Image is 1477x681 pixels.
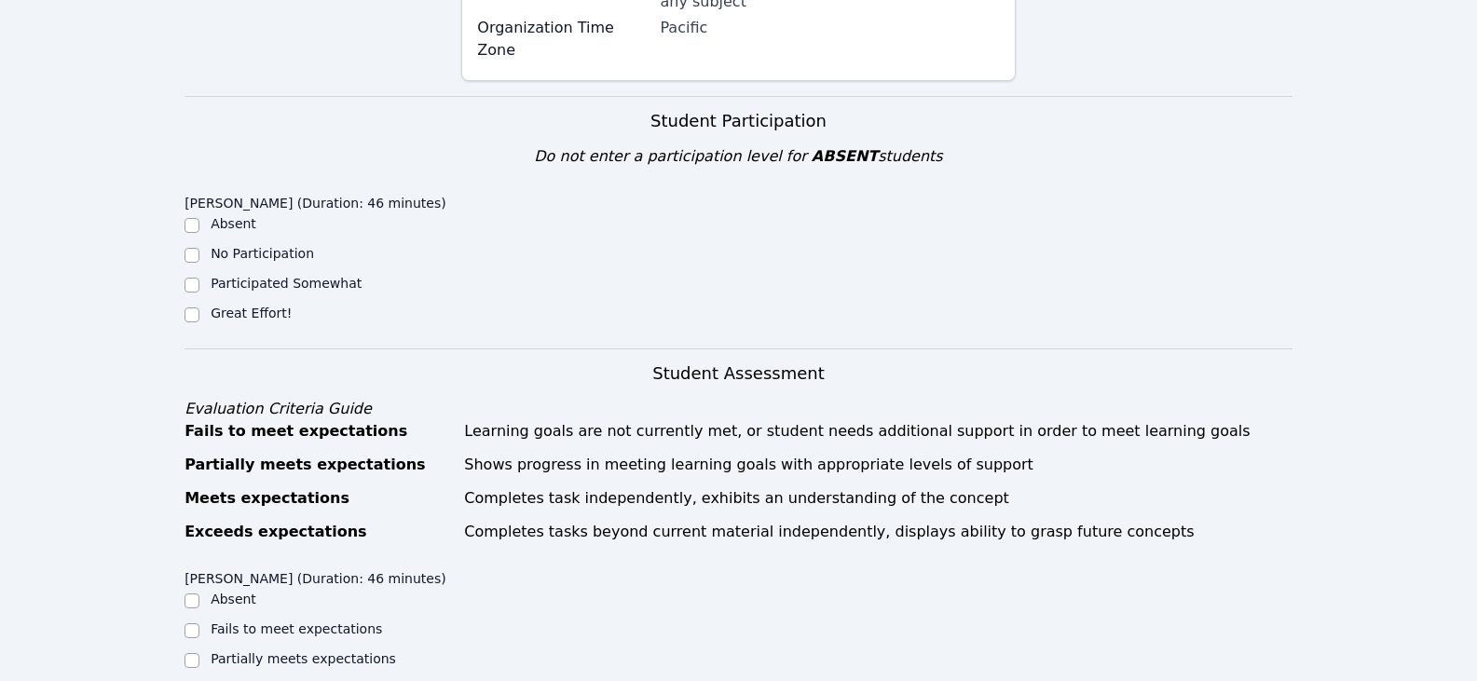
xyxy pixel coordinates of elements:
[185,487,453,510] div: Meets expectations
[185,361,1292,387] h3: Student Assessment
[464,487,1292,510] div: Completes task independently, exhibits an understanding of the concept
[185,454,453,476] div: Partially meets expectations
[477,17,649,61] label: Organization Time Zone
[211,276,362,291] label: Participated Somewhat
[185,521,453,543] div: Exceeds expectations
[185,398,1292,420] div: Evaluation Criteria Guide
[211,306,292,320] label: Great Effort!
[185,420,453,443] div: Fails to meet expectations
[211,246,314,261] label: No Participation
[185,186,446,214] legend: [PERSON_NAME] (Duration: 46 minutes)
[211,621,382,636] label: Fails to meet expectations
[464,420,1292,443] div: Learning goals are not currently met, or student needs additional support in order to meet learni...
[185,562,446,590] legend: [PERSON_NAME] (Duration: 46 minutes)
[211,216,256,231] label: Absent
[464,454,1292,476] div: Shows progress in meeting learning goals with appropriate levels of support
[660,17,999,39] div: Pacific
[211,651,396,666] label: Partially meets expectations
[185,108,1292,134] h3: Student Participation
[812,147,878,165] span: ABSENT
[464,521,1292,543] div: Completes tasks beyond current material independently, displays ability to grasp future concepts
[185,145,1292,168] div: Do not enter a participation level for students
[211,592,256,606] label: Absent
